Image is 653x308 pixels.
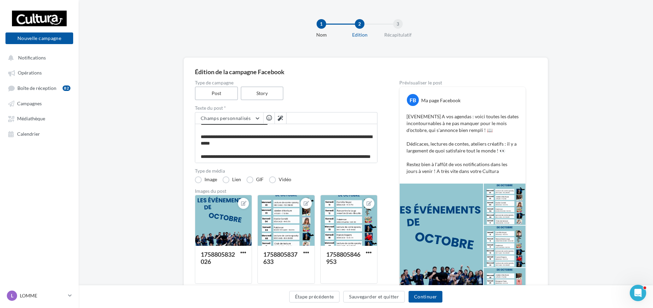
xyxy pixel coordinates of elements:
span: Médiathèque [17,116,45,122]
span: Calendrier [17,131,40,137]
iframe: Intercom live chat [630,285,646,301]
div: 1758805837633 [263,251,297,265]
div: 3 [393,19,403,29]
div: 1758805846953 [326,251,360,265]
button: Continuer [409,291,442,303]
a: Calendrier [4,128,75,140]
div: 82 [63,85,70,91]
label: GIF [246,176,264,183]
div: 1758805832026 [201,251,235,265]
div: Récapitulatif [376,31,420,38]
label: Type de média [195,169,377,173]
div: Edition [338,31,382,38]
label: Vidéo [269,176,291,183]
button: Champs personnalisés [195,112,263,124]
label: Lien [223,176,241,183]
p: [EVENEMENTS] A vos agendas : voici toutes les dates incontournables à ne pas manquer pour le mois... [407,113,519,175]
label: Post [195,86,238,100]
span: L [11,292,13,299]
a: Médiathèque [4,112,75,124]
div: 2 [355,19,364,29]
label: Texte du post * [195,106,377,110]
label: Story [241,86,284,100]
button: Étape précédente [289,291,340,303]
span: Opérations [18,70,42,76]
div: FB [407,94,419,106]
a: L LOMME [5,289,73,302]
div: Ma page Facebook [421,97,461,104]
button: Notifications [4,51,72,64]
span: Notifications [18,55,46,61]
button: Sauvegarder et quitter [343,291,405,303]
div: Images du post [195,189,377,193]
p: LOMME [20,292,65,299]
button: Nouvelle campagne [5,32,73,44]
div: Nom [299,31,343,38]
span: Champs personnalisés [201,115,251,121]
a: Boîte de réception82 [4,82,75,94]
span: Boîte de réception [17,85,56,91]
a: Opérations [4,66,75,79]
span: Campagnes [17,101,42,106]
label: Image [195,176,217,183]
a: Campagnes [4,97,75,109]
div: Édition de la campagne Facebook [195,69,537,75]
div: 1 [317,19,326,29]
div: Prévisualiser le post [399,80,526,85]
label: Type de campagne [195,80,377,85]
